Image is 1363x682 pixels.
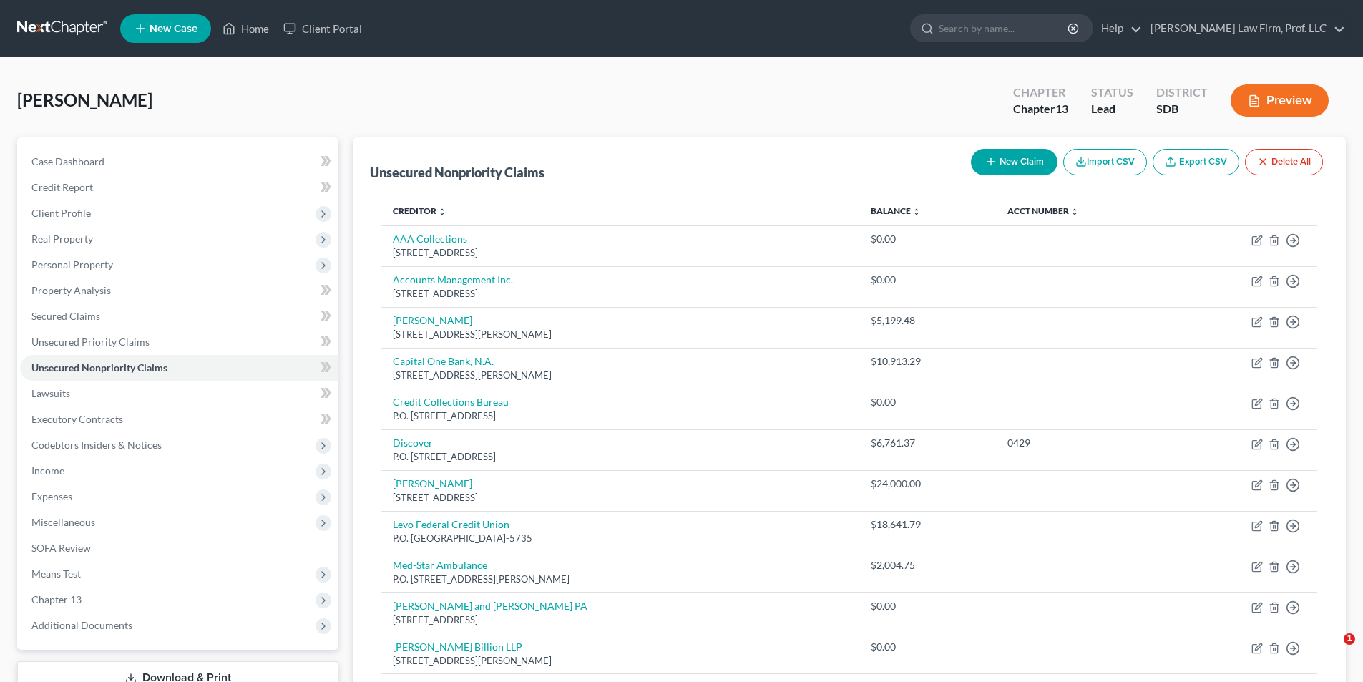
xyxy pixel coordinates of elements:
div: [STREET_ADDRESS][PERSON_NAME] [393,369,848,382]
div: [STREET_ADDRESS][PERSON_NAME] [393,328,848,341]
span: Unsecured Priority Claims [31,336,150,348]
div: [STREET_ADDRESS] [393,491,848,505]
a: [PERSON_NAME] and [PERSON_NAME] PA [393,600,587,612]
a: Levo Federal Credit Union [393,518,509,530]
div: Status [1091,84,1133,101]
span: Chapter 13 [31,593,82,605]
a: Capital One Bank, N.A. [393,355,494,367]
a: Unsecured Priority Claims [20,329,338,355]
a: Export CSV [1153,149,1239,175]
span: Real Property [31,233,93,245]
button: Import CSV [1063,149,1147,175]
span: Credit Report [31,181,93,193]
span: Lawsuits [31,387,70,399]
a: Case Dashboard [20,149,338,175]
div: SDB [1156,101,1208,117]
div: $0.00 [871,395,985,409]
a: [PERSON_NAME] [393,477,472,489]
a: Lawsuits [20,381,338,406]
a: Secured Claims [20,303,338,329]
div: $0.00 [871,232,985,246]
span: Case Dashboard [31,155,104,167]
span: Property Analysis [31,284,111,296]
a: [PERSON_NAME] [393,314,472,326]
a: Creditor unfold_more [393,205,446,216]
a: Balance unfold_more [871,205,921,216]
input: Search by name... [939,15,1070,42]
div: $2,004.75 [871,558,985,573]
a: SOFA Review [20,535,338,561]
span: Income [31,464,64,477]
div: [STREET_ADDRESS] [393,287,848,301]
a: Discover [393,437,433,449]
i: unfold_more [438,208,446,216]
span: New Case [150,24,197,34]
span: Means Test [31,567,81,580]
a: [PERSON_NAME] Billion LLP [393,640,522,653]
div: District [1156,84,1208,101]
button: Preview [1231,84,1329,117]
a: Acct Number unfold_more [1007,205,1079,216]
div: Chapter [1013,101,1068,117]
button: New Claim [971,149,1057,175]
a: Accounts Management Inc. [393,273,513,286]
span: SOFA Review [31,542,91,554]
a: Credit Report [20,175,338,200]
div: $0.00 [871,273,985,287]
div: Lead [1091,101,1133,117]
a: Med-Star Ambulance [393,559,487,571]
div: $10,913.29 [871,354,985,369]
div: P.O. [STREET_ADDRESS] [393,409,848,423]
div: Chapter [1013,84,1068,101]
a: Help [1094,16,1142,42]
div: $0.00 [871,599,985,613]
div: 0429 [1007,436,1161,450]
a: [PERSON_NAME] Law Firm, Prof. LLC [1143,16,1345,42]
a: Client Portal [276,16,369,42]
span: [PERSON_NAME] [17,89,152,110]
div: $18,641.79 [871,517,985,532]
div: Unsecured Nonpriority Claims [370,164,544,181]
div: [STREET_ADDRESS][PERSON_NAME] [393,654,848,668]
iframe: Intercom live chat [1314,633,1349,668]
span: Miscellaneous [31,516,95,528]
a: Credit Collections Bureau [393,396,509,408]
span: Personal Property [31,258,113,271]
div: P.O. [GEOGRAPHIC_DATA]-5735 [393,532,848,545]
a: AAA Collections [393,233,467,245]
div: P.O. [STREET_ADDRESS][PERSON_NAME] [393,573,848,586]
a: Property Analysis [20,278,338,303]
div: [STREET_ADDRESS] [393,613,848,627]
div: $0.00 [871,640,985,654]
span: 13 [1055,102,1068,115]
span: Codebtors Insiders & Notices [31,439,162,451]
span: Unsecured Nonpriority Claims [31,361,167,374]
span: 1 [1344,633,1355,645]
div: $6,761.37 [871,436,985,450]
a: Unsecured Nonpriority Claims [20,355,338,381]
span: Executory Contracts [31,413,123,425]
span: Client Profile [31,207,91,219]
button: Delete All [1245,149,1323,175]
i: unfold_more [1070,208,1079,216]
div: [STREET_ADDRESS] [393,246,848,260]
i: unfold_more [912,208,921,216]
span: Additional Documents [31,619,132,631]
a: Executory Contracts [20,406,338,432]
div: $5,199.48 [871,313,985,328]
div: $24,000.00 [871,477,985,491]
a: Home [215,16,276,42]
span: Expenses [31,490,72,502]
span: Secured Claims [31,310,100,322]
div: P.O. [STREET_ADDRESS] [393,450,848,464]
